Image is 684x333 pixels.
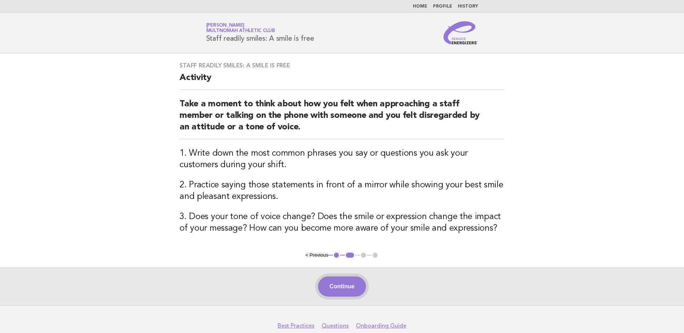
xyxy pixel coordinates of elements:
[444,21,478,44] img: Service Energizers
[433,4,452,9] a: Profile
[333,252,340,259] button: 1
[180,62,504,69] h3: Staff readily smiles: A smile is free
[180,148,504,171] h3: 1. Write down the most common phrases you say or questions you ask your customers during your shift.
[180,98,504,139] h2: Take a moment to think about how you felt when approaching a staff member or talking on the phone...
[356,322,406,329] a: Onboarding Guide
[305,252,328,258] button: < Previous
[322,322,349,329] a: Questions
[413,4,427,9] a: Home
[206,23,275,33] a: [PERSON_NAME]Multnomah Athletic Club
[458,4,478,9] a: History
[206,29,275,34] span: Multnomah Athletic Club
[180,211,504,234] h3: 3. Does your tone of voice change? Does the smile or expression change the impact of your message...
[180,72,504,90] h2: Activity
[180,179,504,203] h3: 2. Practice saying those statements in front of a mirror while showing your best smile and pleasa...
[345,252,355,259] button: 2
[318,276,366,297] button: Continue
[206,23,314,42] h1: Staff readily smiles: A smile is free
[278,322,314,329] a: Best Practices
